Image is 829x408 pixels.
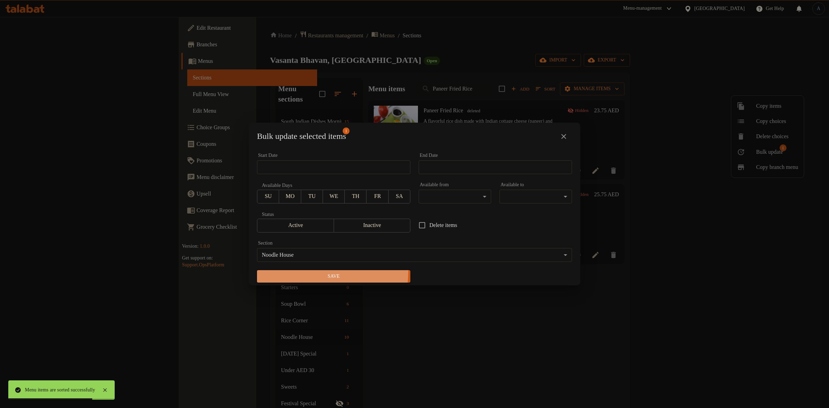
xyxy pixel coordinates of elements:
[347,191,364,201] span: TH
[369,191,385,201] span: FR
[326,191,342,201] span: WE
[279,190,301,203] button: MO
[391,191,408,201] span: SA
[388,190,410,203] button: SA
[257,219,334,233] button: Active
[366,190,388,203] button: FR
[257,270,410,283] button: Save
[555,128,572,145] button: close
[419,190,491,203] div: ​
[334,219,411,233] button: Inactive
[257,131,346,142] span: Selected items count
[323,190,345,203] button: WE
[429,221,457,229] span: Delete items
[260,220,331,230] span: Active
[282,191,298,201] span: MO
[260,191,276,201] span: SU
[257,190,279,203] button: SU
[499,190,572,203] div: ​
[263,272,405,281] span: Save
[257,248,572,262] div: Noodle House
[344,190,366,203] button: TH
[337,220,408,230] span: Inactive
[301,190,323,203] button: TU
[304,191,320,201] span: TU
[343,127,350,134] span: 1
[25,386,95,394] div: Menu items are sorted successfully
